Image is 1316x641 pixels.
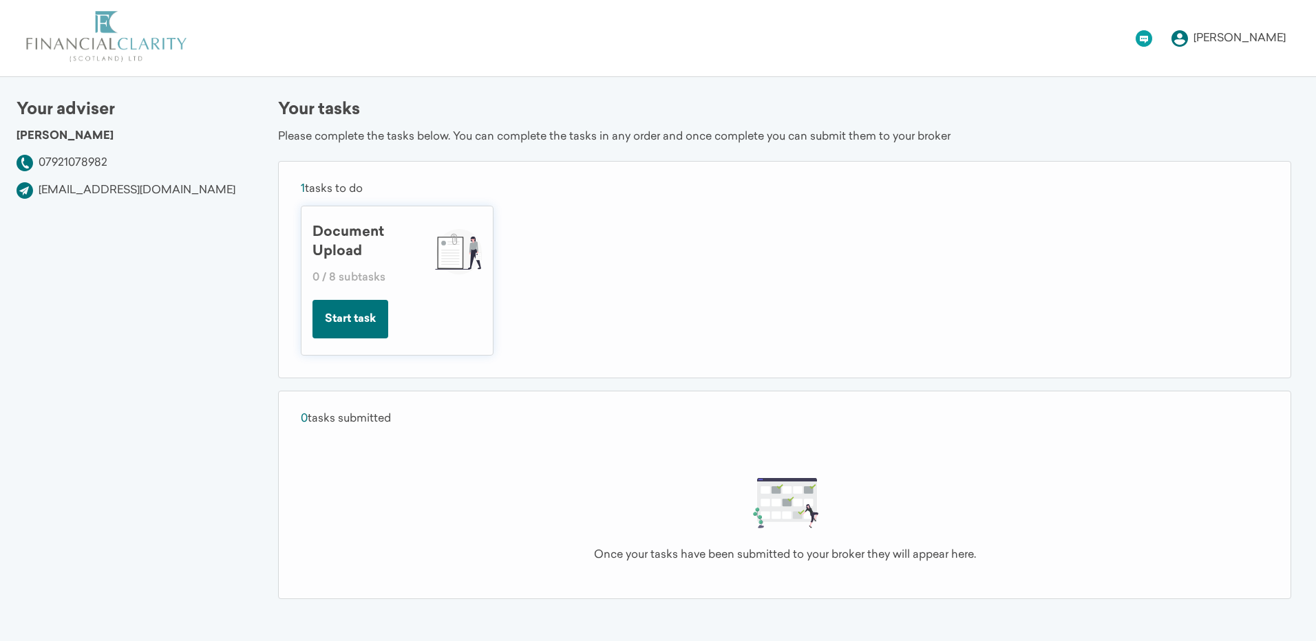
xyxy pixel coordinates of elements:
div: 0 / 8 subtasks [312,272,423,283]
div: Your adviser [17,102,237,118]
a: 07921078982 [39,157,107,169]
div: Your tasks [278,102,1291,118]
div: tasks submitted [301,413,1269,430]
div: [PERSON_NAME] [1193,33,1286,44]
img: logo [25,11,187,63]
div: Document Upload [312,223,423,261]
div: tasks to do [301,184,1269,200]
div: Please complete the tasks below. You can complete the tasks in any order and once complete you ca... [278,129,1291,144]
div: [PERSON_NAME] [17,129,237,144]
span: 0 [301,413,308,424]
div: Once your tasks have been submitted to your broker they will appear here. [594,547,976,563]
button: Start task [312,300,388,338]
span: 1 [301,184,305,195]
a: [EMAIL_ADDRESS][DOMAIN_NAME] [39,185,235,196]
